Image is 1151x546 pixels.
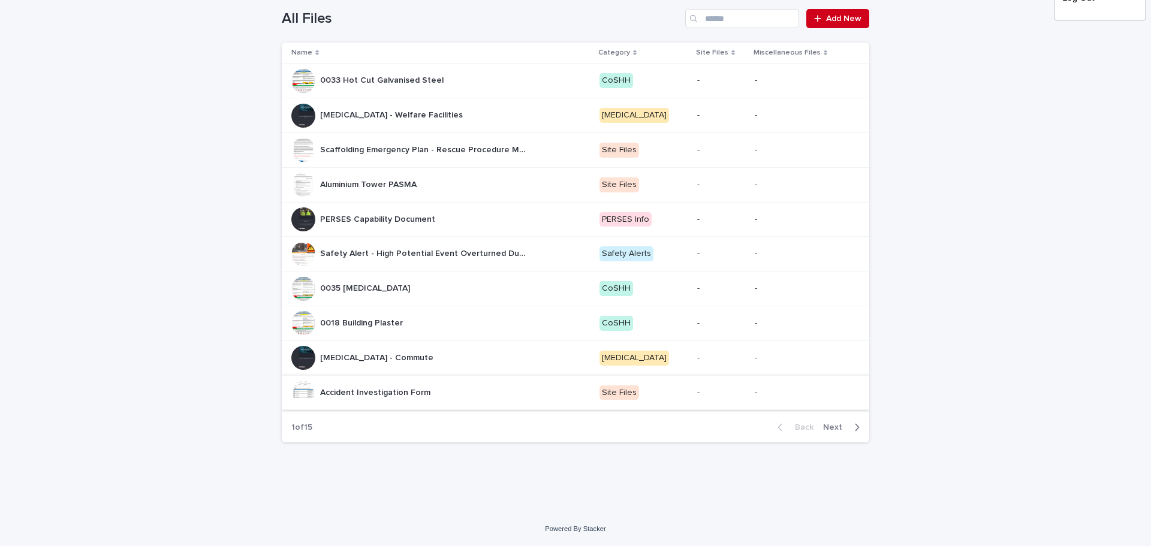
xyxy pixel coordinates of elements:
p: 0035 [MEDICAL_DATA] [320,281,412,294]
div: [MEDICAL_DATA] [599,351,669,366]
tr: Scaffolding Emergency Plan - Rescue Procedure Method Statement GuidelinesScaffolding Emergency Pl... [282,132,869,167]
p: Scaffolding Emergency Plan - Rescue Procedure Method Statement Guidelines [320,143,532,155]
tr: PERSES Capability DocumentPERSES Capability Document PERSES Info-- [282,202,869,237]
tr: Aluminium Tower PASMAAluminium Tower PASMA Site Files-- [282,167,869,202]
p: [MEDICAL_DATA] - Welfare Facilities [320,108,465,120]
p: - [755,215,850,225]
p: Safety Alert - High Potential Event Overturned Dumper [320,246,532,259]
button: Next [818,422,869,433]
div: Site Files [599,177,639,192]
tr: Safety Alert - High Potential Event Overturned DumperSafety Alert - High Potential Event Overturn... [282,237,869,272]
p: - [697,318,745,328]
p: - [755,145,850,155]
p: - [755,110,850,120]
div: Site Files [599,143,639,158]
p: - [755,283,850,294]
h1: All Files [282,10,680,28]
p: - [755,318,850,328]
tr: 0033 Hot Cut Galvanised Steel0033 Hot Cut Galvanised Steel CoSHH-- [282,64,869,98]
p: - [755,388,850,398]
p: Aluminium Tower PASMA [320,177,419,190]
p: 1 of 15 [282,413,322,442]
p: - [697,388,745,398]
div: CoSHH [599,281,633,296]
p: Miscellaneous Files [754,46,821,59]
p: - [697,353,745,363]
p: - [697,145,745,155]
p: 0033 Hot Cut Galvanised Steel [320,73,446,86]
div: CoSHH [599,73,633,88]
p: - [697,180,745,190]
span: Next [823,423,849,432]
div: [MEDICAL_DATA] [599,108,669,123]
a: Powered By Stacker [545,525,605,532]
div: Safety Alerts [599,246,653,261]
p: PERSES Capability Document [320,212,438,225]
tr: 0018 Building Plaster0018 Building Plaster CoSHH-- [282,306,869,340]
p: Accident Investigation Form [320,385,433,398]
tr: Accident Investigation FormAccident Investigation Form Site Files-- [282,375,869,410]
p: - [697,283,745,294]
p: - [755,249,850,259]
p: - [755,76,850,86]
button: Back [768,422,818,433]
p: Name [291,46,312,59]
p: - [697,76,745,86]
input: Search [685,9,799,28]
span: Add New [826,14,861,23]
tr: [MEDICAL_DATA] - Commute[MEDICAL_DATA] - Commute [MEDICAL_DATA]-- [282,340,869,375]
p: Category [598,46,630,59]
p: - [697,110,745,120]
div: PERSES Info [599,212,652,227]
p: Site Files [696,46,728,59]
p: [MEDICAL_DATA] - Commute [320,351,436,363]
a: Add New [806,9,869,28]
p: - [755,180,850,190]
p: - [697,215,745,225]
div: Site Files [599,385,639,400]
tr: [MEDICAL_DATA] - Welfare Facilities[MEDICAL_DATA] - Welfare Facilities [MEDICAL_DATA]-- [282,98,869,133]
p: - [697,249,745,259]
div: CoSHH [599,316,633,331]
span: Back [788,423,813,432]
p: - [755,353,850,363]
tr: 0035 [MEDICAL_DATA]0035 [MEDICAL_DATA] CoSHH-- [282,272,869,306]
p: 0018 Building Plaster [320,316,405,328]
